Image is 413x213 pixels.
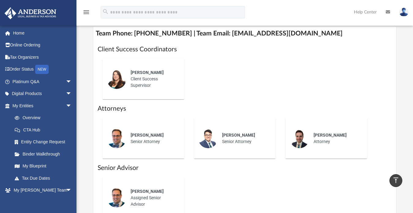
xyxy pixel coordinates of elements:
[4,100,81,112] a: My Entitiesarrow_drop_down
[98,104,392,113] h1: Attorneys
[4,184,78,196] a: My [PERSON_NAME] Teamarrow_drop_down
[107,188,126,207] img: thumbnail
[126,65,180,93] div: Client Success Supervisor
[98,45,392,54] h1: Client Success Coordinators
[9,124,81,136] a: CTA Hub
[107,129,126,148] img: thumbnail
[392,177,400,184] i: vertical_align_top
[93,27,396,40] h4: Team Phone: [PHONE_NUMBER] | Team Email: [EMAIL_ADDRESS][DOMAIN_NAME]
[107,69,126,89] img: thumbnail
[66,100,78,112] span: arrow_drop_down
[66,75,78,88] span: arrow_drop_down
[4,88,81,100] a: Digital Productsarrow_drop_down
[290,129,309,148] img: thumbnail
[131,133,164,138] span: [PERSON_NAME]
[98,163,392,172] h1: Senior Advisor
[35,65,49,74] div: NEW
[83,9,90,16] i: menu
[4,51,81,63] a: Tax Organizers
[9,112,81,124] a: Overview
[102,8,109,15] i: search
[222,133,255,138] span: [PERSON_NAME]
[4,27,81,39] a: Home
[9,148,81,160] a: Binder Walkthrough
[314,133,347,138] span: [PERSON_NAME]
[9,160,78,172] a: My Blueprint
[4,39,81,51] a: Online Ordering
[309,128,363,149] div: Attorney
[66,88,78,100] span: arrow_drop_down
[389,174,402,187] a: vertical_align_top
[126,128,180,149] div: Senior Attorney
[9,172,81,184] a: Tax Due Dates
[218,128,271,149] div: Senior Attorney
[83,12,90,16] a: menu
[9,136,81,148] a: Entity Change Request
[399,8,408,17] img: User Pic
[131,70,164,75] span: [PERSON_NAME]
[126,184,180,212] div: Assigned Senior Advisor
[4,75,81,88] a: Platinum Q&Aarrow_drop_down
[198,129,218,148] img: thumbnail
[3,7,58,19] img: Anderson Advisors Platinum Portal
[4,63,81,76] a: Order StatusNEW
[66,184,78,197] span: arrow_drop_down
[131,189,164,194] span: [PERSON_NAME]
